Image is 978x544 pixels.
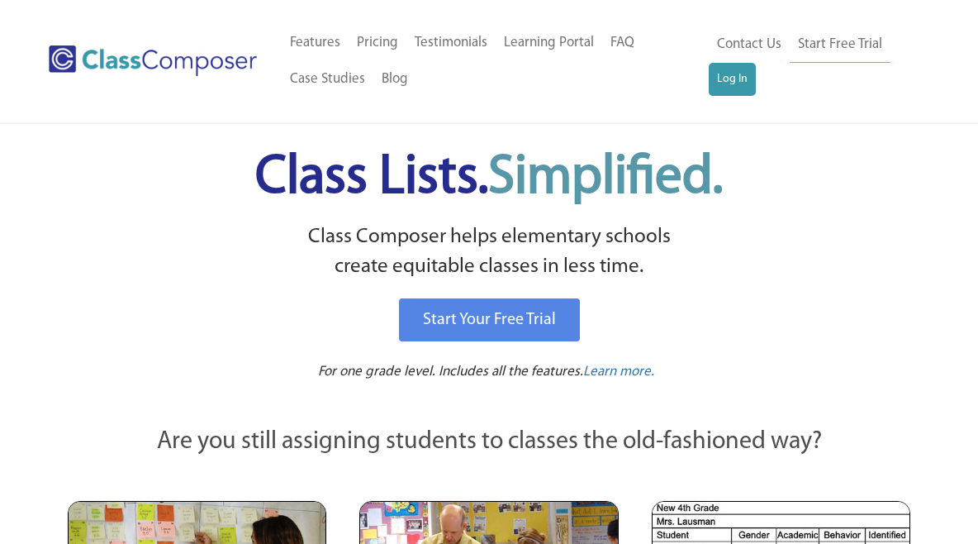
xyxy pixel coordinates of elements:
a: Pricing [349,25,406,61]
a: Start Free Trial [790,26,890,64]
a: Start Your Free Trial [399,298,580,341]
p: Are you still assigning students to classes the old-fashioned way? [68,424,910,460]
span: Learn more. [583,365,654,379]
nav: Header Menu [709,26,916,96]
span: Start Your Free Trial [423,312,556,328]
a: Blog [373,61,416,98]
span: For one grade level. Includes all the features. [318,365,583,379]
a: Learning Portal [496,25,602,61]
img: Class Composer [49,45,256,76]
a: Case Studies [282,61,373,98]
span: Class Lists. [255,151,723,205]
span: Simplified. [488,151,723,205]
a: Log In [709,63,756,96]
p: Class Composer helps elementary schools create equitable classes in less time. [65,222,913,283]
a: Features [282,25,349,61]
nav: Header Menu [282,25,710,98]
a: FAQ [602,25,643,61]
a: Contact Us [709,26,790,63]
a: Learn more. [583,362,654,383]
a: Testimonials [406,25,496,61]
